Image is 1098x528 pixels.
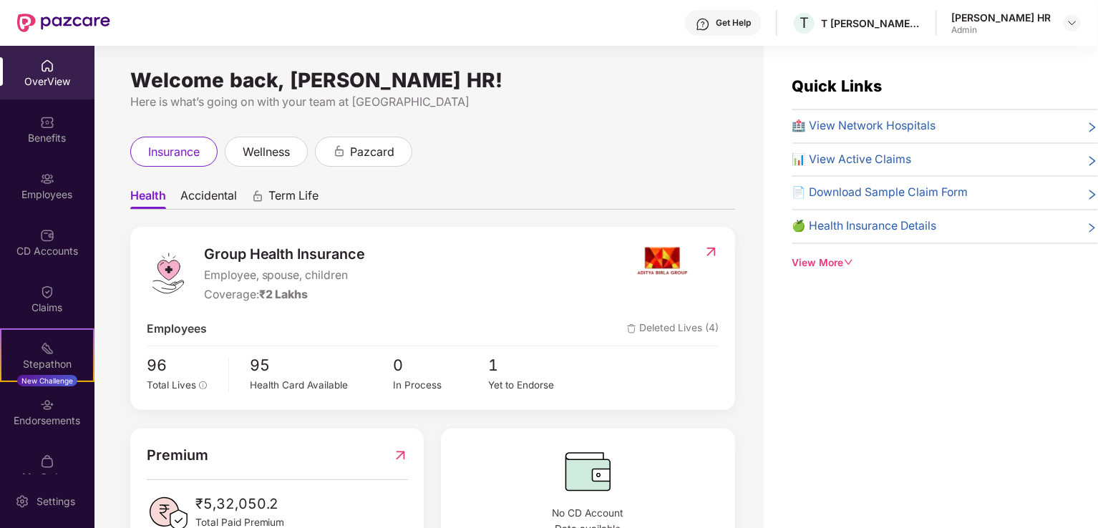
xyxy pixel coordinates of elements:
img: svg+xml;base64,PHN2ZyBpZD0iU2V0dGluZy0yMHgyMCIgeG1sbnM9Imh0dHA6Ly93d3cudzMub3JnLzIwMDAvc3ZnIiB3aW... [15,494,29,509]
span: Employees [147,321,207,338]
img: deleteIcon [627,324,636,333]
span: T [800,14,809,31]
span: down [844,258,854,268]
img: RedirectIcon [704,245,719,259]
span: 95 [251,353,394,378]
span: Health [130,188,166,209]
div: animation [251,190,264,202]
span: Term Life [268,188,319,209]
span: wellness [243,143,290,161]
div: Get Help [716,17,751,29]
span: 0 [393,353,488,378]
span: 1 [489,353,584,378]
img: CDBalanceIcon [457,444,719,499]
span: 🏥 View Network Hospitals [792,117,936,135]
img: svg+xml;base64,PHN2ZyBpZD0iSG9tZSIgeG1sbnM9Imh0dHA6Ly93d3cudzMub3JnLzIwMDAvc3ZnIiB3aWR0aD0iMjAiIG... [40,59,54,73]
span: Quick Links [792,77,883,95]
span: 📊 View Active Claims [792,151,912,169]
img: svg+xml;base64,PHN2ZyBpZD0iRW1wbG95ZWVzIiB4bWxucz0iaHR0cDovL3d3dy53My5vcmcvMjAwMC9zdmciIHdpZHRoPS... [40,172,54,186]
div: animation [333,145,346,157]
span: Group Health Insurance [204,243,366,265]
img: svg+xml;base64,PHN2ZyBpZD0iSGVscC0zMngzMiIgeG1sbnM9Imh0dHA6Ly93d3cudzMub3JnLzIwMDAvc3ZnIiB3aWR0aD... [696,17,710,31]
span: right [1087,220,1098,235]
div: Stepathon [1,357,93,371]
span: ₹5,32,050.2 [195,493,285,515]
div: Here is what’s going on with your team at [GEOGRAPHIC_DATA] [130,93,735,111]
span: insurance [148,143,200,161]
div: T [PERSON_NAME] & [PERSON_NAME] [821,16,921,30]
img: svg+xml;base64,PHN2ZyBpZD0iQ2xhaW0iIHhtbG5zPSJodHRwOi8vd3d3LnczLm9yZy8yMDAwL3N2ZyIgd2lkdGg9IjIwIi... [40,285,54,299]
span: Premium [147,444,208,466]
span: Accidental [180,188,237,209]
img: svg+xml;base64,PHN2ZyBpZD0iRW5kb3JzZW1lbnRzIiB4bWxucz0iaHR0cDovL3d3dy53My5vcmcvMjAwMC9zdmciIHdpZH... [40,398,54,412]
div: Coverage: [204,286,366,304]
div: New Challenge [17,375,77,386]
span: right [1087,187,1098,202]
div: [PERSON_NAME] HR [951,11,1051,24]
div: View More [792,255,1098,271]
img: insurerIcon [636,243,689,279]
span: 🍏 Health Insurance Details [792,217,937,235]
div: Yet to Endorse [489,378,584,393]
span: right [1087,120,1098,135]
span: pazcard [350,143,394,161]
span: Deleted Lives (4) [627,321,719,338]
div: Welcome back, [PERSON_NAME] HR! [130,74,735,86]
img: New Pazcare Logo [17,14,110,32]
span: info-circle [199,381,208,390]
span: Employee, spouse, children [204,267,366,285]
span: ₹2 Lakhs [259,288,308,301]
span: 96 [147,353,218,378]
div: Settings [32,494,79,509]
img: svg+xml;base64,PHN2ZyB4bWxucz0iaHR0cDovL3d3dy53My5vcmcvMjAwMC9zdmciIHdpZHRoPSIyMSIgaGVpZ2h0PSIyMC... [40,341,54,356]
div: Admin [951,24,1051,36]
img: svg+xml;base64,PHN2ZyBpZD0iTXlfT3JkZXJzIiBkYXRhLW5hbWU9Ik15IE9yZGVycyIgeG1sbnM9Imh0dHA6Ly93d3cudz... [40,454,54,469]
div: Health Card Available [251,378,394,393]
img: svg+xml;base64,PHN2ZyBpZD0iQ0RfQWNjb3VudHMiIGRhdGEtbmFtZT0iQ0QgQWNjb3VudHMiIHhtbG5zPSJodHRwOi8vd3... [40,228,54,243]
div: In Process [393,378,488,393]
img: RedirectIcon [393,444,408,466]
img: svg+xml;base64,PHN2ZyBpZD0iRHJvcGRvd24tMzJ4MzIiIHhtbG5zPSJodHRwOi8vd3d3LnczLm9yZy8yMDAwL3N2ZyIgd2... [1067,17,1078,29]
span: Total Lives [147,379,196,391]
img: logo [147,252,190,295]
span: 📄 Download Sample Claim Form [792,184,968,202]
img: svg+xml;base64,PHN2ZyBpZD0iQmVuZWZpdHMiIHhtbG5zPSJodHRwOi8vd3d3LnczLm9yZy8yMDAwL3N2ZyIgd2lkdGg9Ij... [40,115,54,129]
span: right [1087,154,1098,169]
